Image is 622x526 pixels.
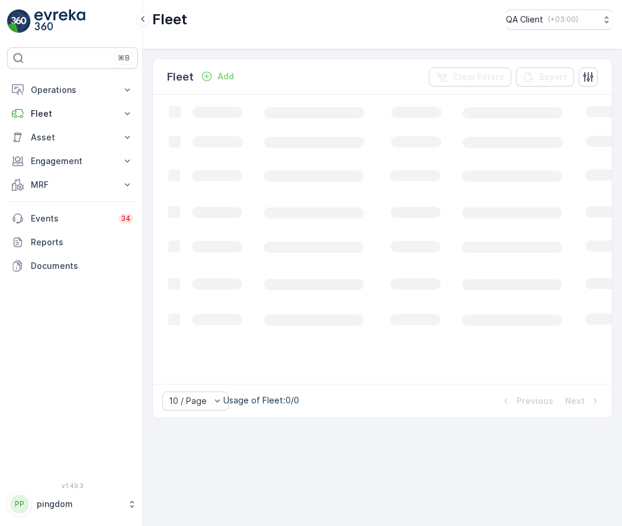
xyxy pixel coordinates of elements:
[31,108,114,120] p: Fleet
[548,15,578,24] p: ( +03:00 )
[499,394,554,408] button: Previous
[7,230,138,254] a: Reports
[453,71,504,83] p: Clear Filters
[540,71,567,83] p: Export
[506,9,613,30] button: QA Client(+03:00)
[506,14,543,25] p: QA Client
[34,9,85,33] img: logo_light-DOdMpM7g.png
[7,173,138,197] button: MRF
[565,395,585,407] p: Next
[31,84,114,96] p: Operations
[7,102,138,126] button: Fleet
[31,131,114,143] p: Asset
[429,68,511,86] button: Clear Filters
[7,254,138,278] a: Documents
[7,207,138,230] a: Events34
[167,69,194,85] p: Fleet
[7,126,138,149] button: Asset
[564,394,602,408] button: Next
[196,69,239,84] button: Add
[31,213,111,224] p: Events
[7,492,138,517] button: PPpingdom
[121,214,131,223] p: 34
[7,9,31,33] img: logo
[10,495,29,514] div: PP
[31,236,133,248] p: Reports
[118,53,130,63] p: ⌘B
[7,149,138,173] button: Engagement
[31,179,114,191] p: MRF
[31,260,133,272] p: Documents
[223,394,299,406] p: Usage of Fleet : 0/0
[217,70,234,82] p: Add
[152,10,187,29] p: Fleet
[517,395,553,407] p: Previous
[37,498,121,510] p: pingdom
[7,482,138,489] span: v 1.49.3
[516,68,574,86] button: Export
[31,155,114,167] p: Engagement
[7,78,138,102] button: Operations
